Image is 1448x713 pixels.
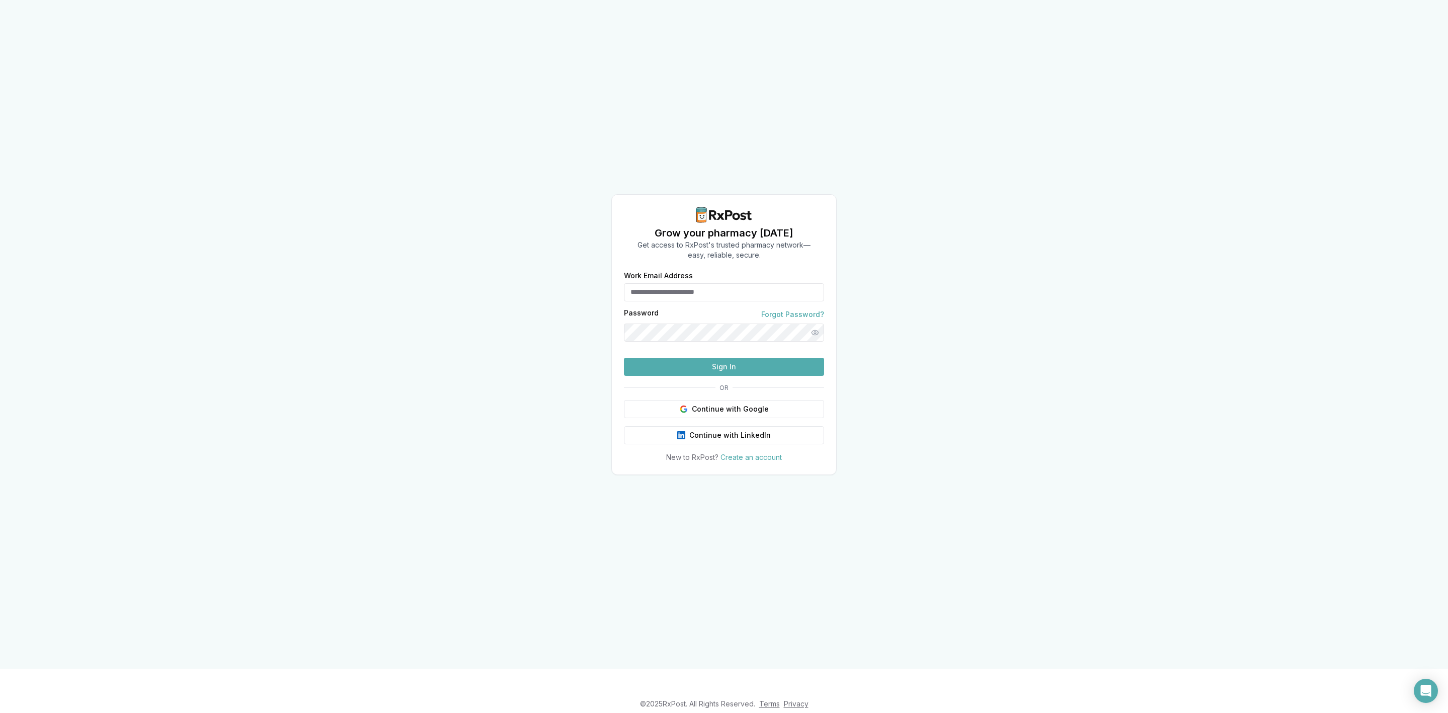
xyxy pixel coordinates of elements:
[638,226,810,240] h1: Grow your pharmacy [DATE]
[624,309,659,320] label: Password
[666,453,718,461] span: New to RxPost?
[677,431,685,439] img: LinkedIn
[1414,679,1438,703] div: Open Intercom Messenger
[624,272,824,279] label: Work Email Address
[680,405,688,413] img: Google
[761,309,824,320] a: Forgot Password?
[692,207,756,223] img: RxPost Logo
[806,324,824,342] button: Show password
[624,400,824,418] button: Continue with Google
[715,384,733,392] span: OR
[638,240,810,260] p: Get access to RxPost's trusted pharmacy network— easy, reliable, secure.
[784,699,808,708] a: Privacy
[624,426,824,444] button: Continue with LinkedIn
[624,358,824,376] button: Sign In
[759,699,780,708] a: Terms
[720,453,782,461] a: Create an account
